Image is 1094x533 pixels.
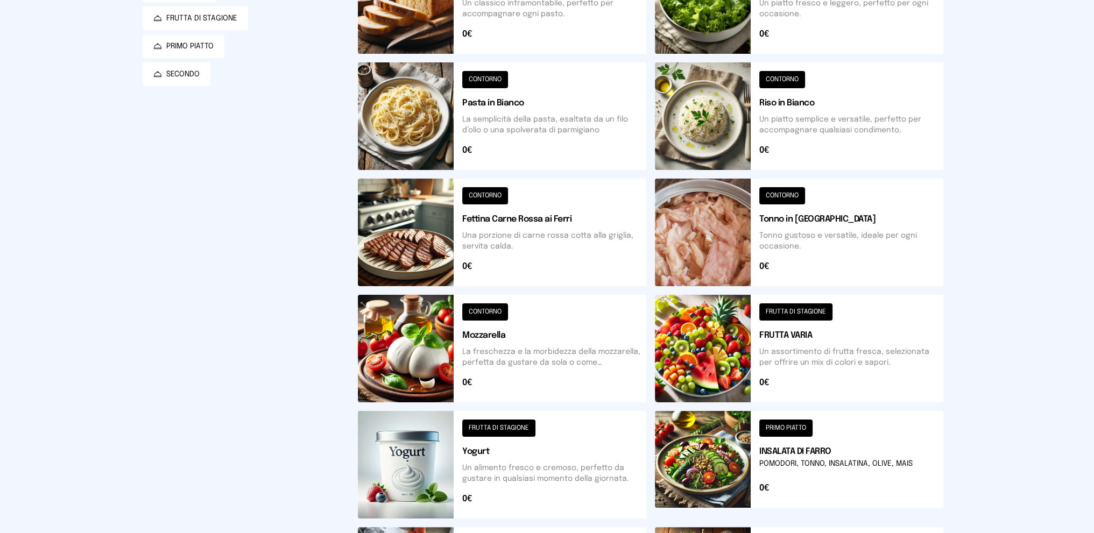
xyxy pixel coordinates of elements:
[143,6,248,30] button: FRUTTA DI STAGIONE
[166,13,237,24] span: FRUTTA DI STAGIONE
[166,69,200,80] span: SECONDO
[143,62,210,86] button: SECONDO
[143,34,224,58] button: PRIMO PIATTO
[166,41,214,52] span: PRIMO PIATTO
